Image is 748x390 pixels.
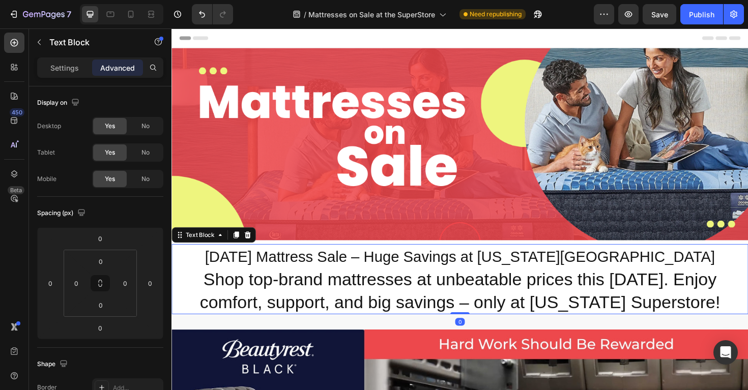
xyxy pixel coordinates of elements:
[69,276,84,291] input: 0px
[37,174,56,184] div: Mobile
[643,4,676,24] button: Save
[37,122,61,131] div: Desktop
[43,276,58,291] input: 0
[13,214,47,223] div: Text Block
[105,122,115,131] span: Yes
[10,108,24,116] div: 450
[304,9,306,20] span: /
[141,174,150,184] span: No
[91,254,111,269] input: 0px
[192,4,233,24] div: Undo/Redo
[100,63,135,73] p: Advanced
[689,9,714,20] div: Publish
[651,10,668,19] span: Save
[171,28,748,390] iframe: Design area
[300,307,310,315] div: 0
[105,174,115,184] span: Yes
[470,10,522,19] span: Need republishing
[680,4,723,24] button: Publish
[105,148,115,157] span: Yes
[308,9,435,20] span: Mattresses on Sale at the SuperStore
[90,320,110,336] input: 0
[37,96,81,110] div: Display on
[118,276,133,291] input: 0px
[37,357,70,371] div: Shape
[91,297,111,313] input: 0px
[8,186,24,194] div: Beta
[67,8,71,20] p: 7
[1,254,610,302] p: Shop top-brand mattresses at unbeatable prices this [DATE]. Enjoy comfort, support, and big savin...
[37,206,88,220] div: Spacing (px)
[50,63,79,73] p: Settings
[141,148,150,157] span: No
[141,122,150,131] span: No
[90,231,110,246] input: 0
[713,340,738,365] div: Open Intercom Messenger
[142,276,158,291] input: 0
[37,148,55,157] div: Tablet
[4,4,76,24] button: 7
[49,36,136,48] p: Text Block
